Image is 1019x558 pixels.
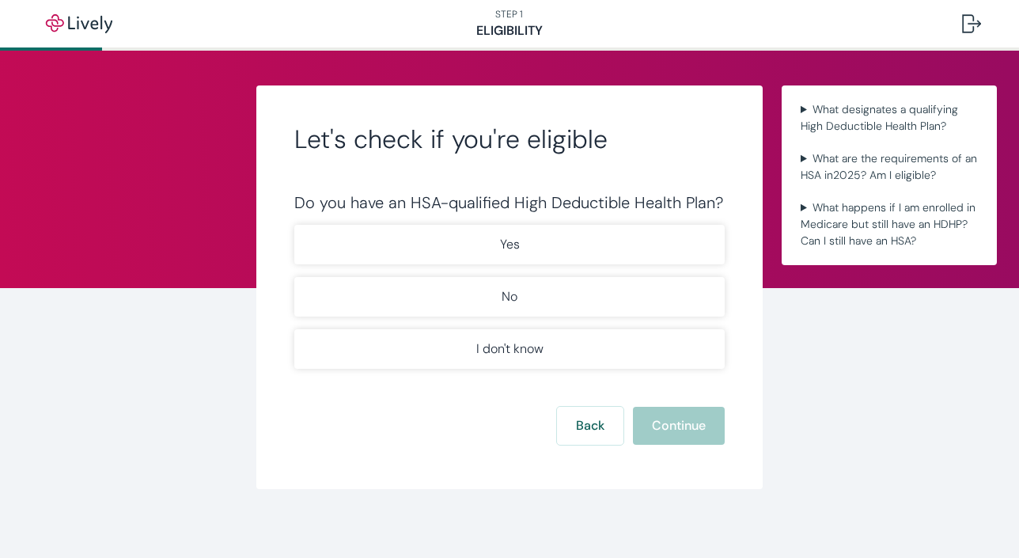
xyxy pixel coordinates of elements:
[949,5,994,43] button: Log out
[35,14,123,33] img: Lively
[500,235,520,254] p: Yes
[476,340,544,359] p: I don't know
[794,98,984,138] summary: What designates a qualifying High Deductible Health Plan?
[502,287,517,306] p: No
[557,407,623,445] button: Back
[794,147,984,187] summary: What are the requirements of an HSA in2025? Am I eligible?
[794,196,984,252] summary: What happens if I am enrolled in Medicare but still have an HDHP? Can I still have an HSA?
[294,329,725,369] button: I don't know
[294,225,725,264] button: Yes
[294,123,725,155] h2: Let's check if you're eligible
[294,277,725,317] button: No
[294,193,725,212] div: Do you have an HSA-qualified High Deductible Health Plan?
